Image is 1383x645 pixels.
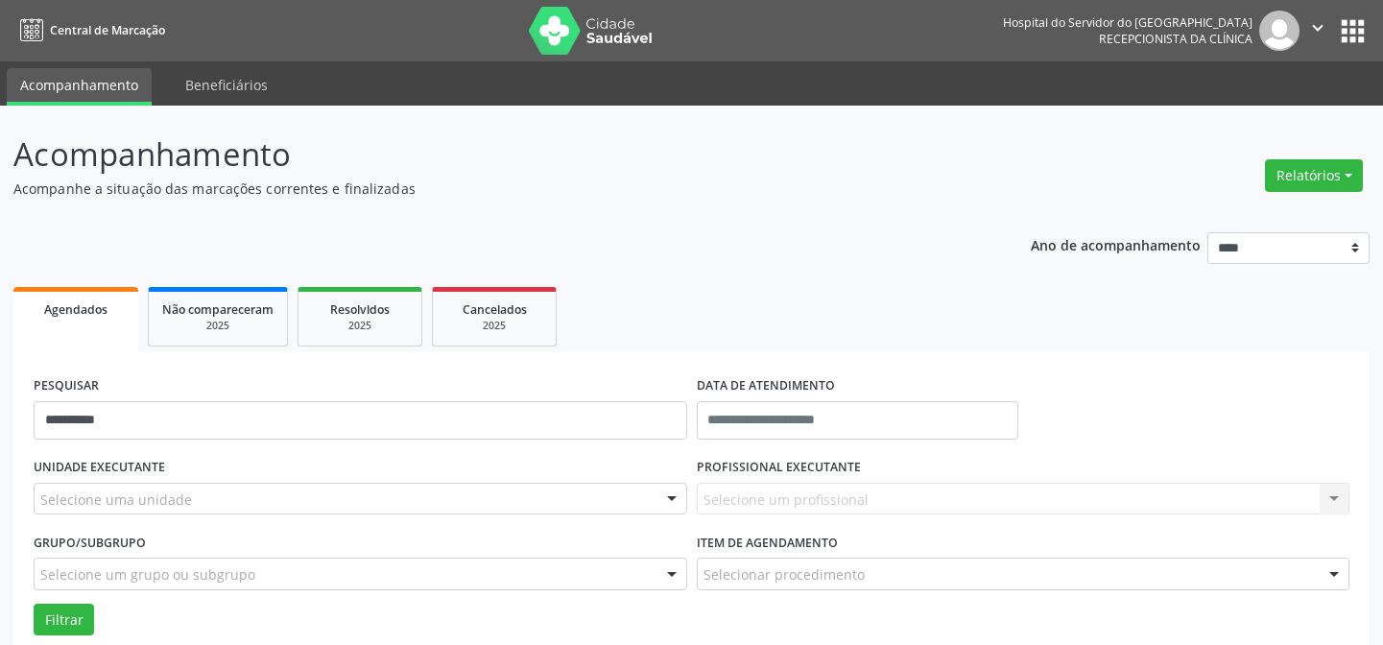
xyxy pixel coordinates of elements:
[697,528,838,558] label: Item de agendamento
[40,564,255,585] span: Selecione um grupo ou subgrupo
[44,301,107,318] span: Agendados
[697,371,835,401] label: DATA DE ATENDIMENTO
[50,22,165,38] span: Central de Marcação
[1003,14,1252,31] div: Hospital do Servidor do [GEOGRAPHIC_DATA]
[1031,232,1201,256] p: Ano de acompanhamento
[446,319,542,333] div: 2025
[1265,159,1363,192] button: Relatórios
[34,453,165,483] label: UNIDADE EXECUTANTE
[697,453,861,483] label: PROFISSIONAL EXECUTANTE
[162,301,274,318] span: Não compareceram
[703,564,865,585] span: Selecionar procedimento
[34,528,146,558] label: Grupo/Subgrupo
[34,604,94,636] button: Filtrar
[13,179,963,199] p: Acompanhe a situação das marcações correntes e finalizadas
[1300,11,1336,51] button: 
[34,371,99,401] label: PESQUISAR
[330,301,390,318] span: Resolvidos
[1099,31,1252,47] span: Recepcionista da clínica
[162,319,274,333] div: 2025
[13,14,165,46] a: Central de Marcação
[172,68,281,102] a: Beneficiários
[1307,17,1328,38] i: 
[463,301,527,318] span: Cancelados
[7,68,152,106] a: Acompanhamento
[1336,14,1370,48] button: apps
[13,131,963,179] p: Acompanhamento
[40,490,192,510] span: Selecione uma unidade
[1259,11,1300,51] img: img
[312,319,408,333] div: 2025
